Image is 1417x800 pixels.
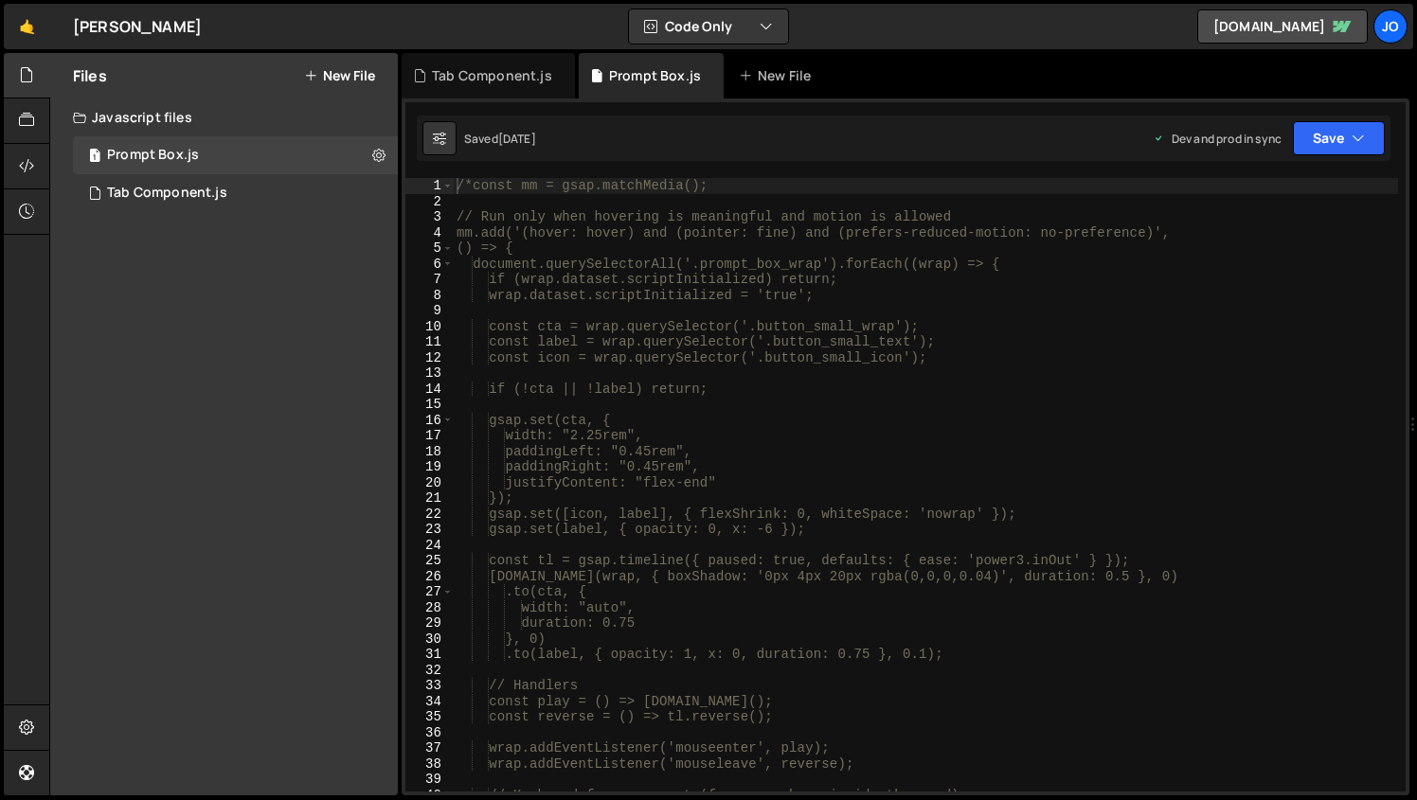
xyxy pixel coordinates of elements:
[405,303,454,319] div: 9
[405,647,454,663] div: 31
[405,240,454,257] div: 5
[432,66,552,85] div: Tab Component.js
[405,475,454,491] div: 20
[1293,121,1385,155] button: Save
[405,663,454,679] div: 32
[50,98,398,136] div: Javascript files
[405,584,454,600] div: 27
[405,209,454,225] div: 3
[405,272,454,288] div: 7
[405,600,454,616] div: 28
[405,694,454,710] div: 34
[405,490,454,507] div: 21
[1373,9,1408,44] a: Jo
[405,756,454,773] div: 38
[405,413,454,429] div: 16
[405,772,454,788] div: 39
[107,185,227,202] div: Tab Component.js
[1197,9,1368,44] a: [DOMAIN_NAME]
[304,68,375,83] button: New File
[107,147,199,164] div: Prompt Box.js
[405,444,454,460] div: 18
[405,569,454,585] div: 26
[1153,131,1282,147] div: Dev and prod in sync
[73,65,107,86] h2: Files
[405,194,454,210] div: 2
[405,709,454,725] div: 35
[405,225,454,241] div: 4
[405,350,454,366] div: 12
[405,288,454,304] div: 8
[89,150,100,165] span: 1
[464,131,536,147] div: Saved
[405,428,454,444] div: 17
[405,522,454,538] div: 23
[73,15,202,38] div: [PERSON_NAME]
[405,507,454,523] div: 22
[73,174,398,212] div: 16483/44723.js
[405,382,454,398] div: 14
[405,615,454,631] div: 29
[73,136,398,174] div: 16483/44674.js
[405,740,454,756] div: 37
[405,538,454,554] div: 24
[498,131,536,147] div: [DATE]
[405,397,454,413] div: 15
[405,319,454,335] div: 10
[405,678,454,694] div: 33
[405,365,454,382] div: 13
[4,4,50,49] a: 🤙
[405,553,454,569] div: 25
[609,66,701,85] div: Prompt Box.js
[405,725,454,741] div: 36
[739,66,818,85] div: New File
[405,631,454,648] div: 30
[405,257,454,273] div: 6
[405,178,454,194] div: 1
[405,334,454,350] div: 11
[405,459,454,475] div: 19
[629,9,788,44] button: Code Only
